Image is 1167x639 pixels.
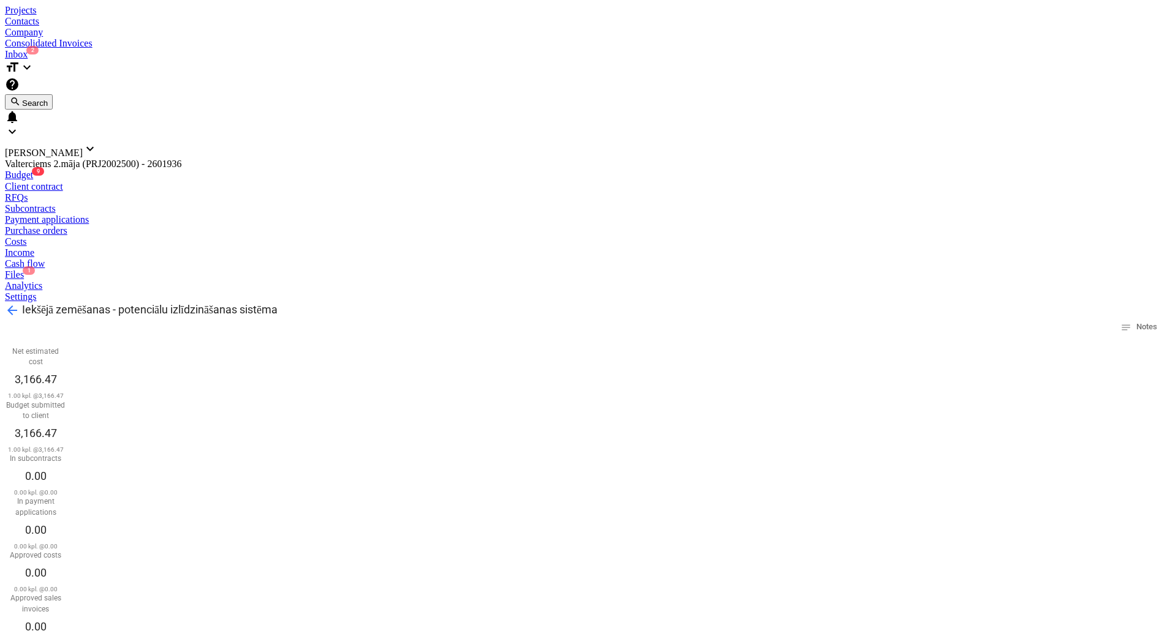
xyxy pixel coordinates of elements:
p: 0.00 kpl. @ 0.00 [5,585,66,593]
a: Costs [5,236,1162,247]
a: Files1 [5,269,1162,280]
a: Payment applications [5,214,1162,225]
span: 1 [23,266,35,275]
div: Valterciems 2.māja (PRJ2002500) - 2601936 [5,159,1162,170]
span: [PERSON_NAME] [5,148,83,158]
a: Consolidated Invoices [5,38,1162,49]
a: Cash flow [5,258,1162,269]
span: 0.00 [25,566,47,579]
a: Client contract [5,181,1162,192]
i: keyboard_arrow_down [20,60,34,75]
a: Company [5,27,1162,38]
a: Settings [5,291,1162,302]
span: Notes [1120,320,1157,334]
span: 3,166.47 [15,373,57,386]
span: 0.00 [25,620,47,633]
a: Projects [5,5,1162,16]
span: 3,166.47 [15,427,57,439]
p: 0.00 kpl. @ 0.00 [5,488,66,496]
span: arrow_back [5,303,20,318]
span: 0.00 [25,469,47,482]
button: Notes [1116,318,1162,337]
a: RFQs [5,192,1162,203]
div: Budget [5,170,1162,181]
span: 0.00 [25,523,47,536]
i: keyboard_arrow_down [5,124,20,139]
i: keyboard_arrow_down [83,141,97,156]
i: Knowledge base [5,77,20,92]
p: Approved sales invoices [5,593,66,614]
a: Inbox2 [5,49,1162,60]
p: 0.00 kpl. @ 0.00 [5,542,66,550]
iframe: Chat Widget [1106,580,1167,639]
p: 1.00 kpl. @ 3,166.47 [5,392,66,400]
span: 9 [32,167,44,176]
a: Income [5,247,1162,258]
a: Subcontracts [5,203,1162,214]
p: Net estimated cost [5,346,66,367]
p: In subcontracts [5,454,66,464]
i: notifications [5,110,20,124]
a: Analytics [5,280,1162,291]
span: notes [1120,322,1131,333]
a: Budget9 [5,170,1162,181]
p: In payment applications [5,496,66,517]
div: Inbox [5,49,1162,60]
i: format_size [5,60,20,75]
p: Approved costs [5,550,66,561]
span: search [10,96,20,106]
span: Iekšējā zemēšanas - potenciālu izlīdzināšanas sistēma [22,303,278,316]
p: Budget submitted to client [5,400,66,421]
span: 2 [26,46,39,54]
a: Contacts [5,16,1162,27]
p: 1.00 kpl. @ 3,166.47 [5,446,66,454]
button: Search [5,94,53,110]
div: Files [5,269,1162,280]
a: Purchase orders [5,225,1162,236]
